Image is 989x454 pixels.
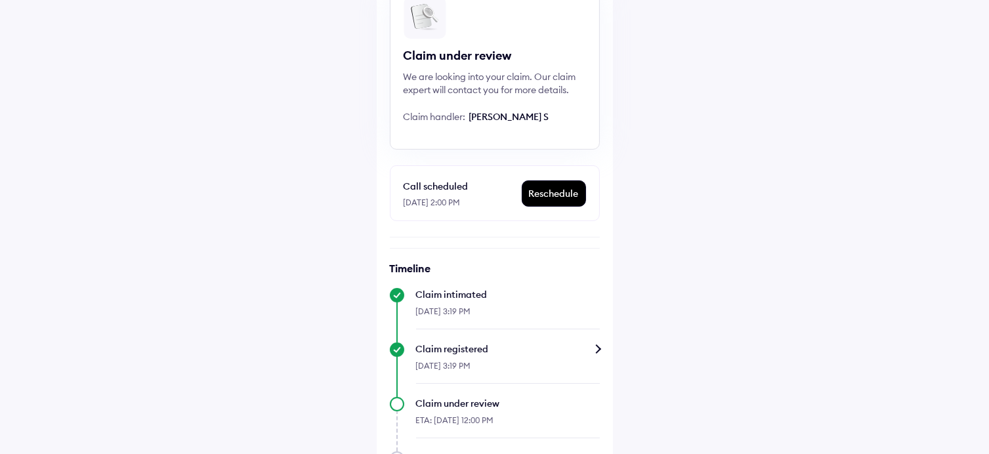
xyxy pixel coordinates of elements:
h6: Timeline [390,262,600,275]
div: Claim intimated [416,288,600,301]
div: We are looking into your claim. Our claim expert will contact you for more details. [404,70,586,96]
div: Call scheduled [404,178,521,194]
div: ETA: [DATE] 12:00 PM [416,410,600,438]
div: Reschedule [522,181,585,206]
div: Claim registered [416,342,600,356]
span: Claim handler: [404,111,466,123]
span: [PERSON_NAME] S [469,111,549,123]
div: [DATE] 2:00 PM [404,194,521,208]
div: Claim under review [404,48,586,64]
div: [DATE] 3:19 PM [416,301,600,329]
div: [DATE] 3:19 PM [416,356,600,384]
div: Claim under review [416,397,600,410]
